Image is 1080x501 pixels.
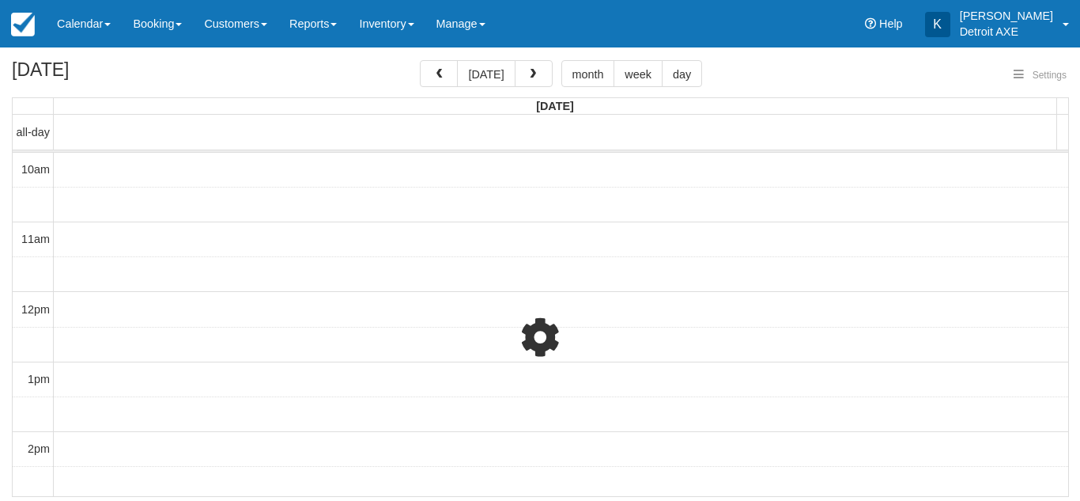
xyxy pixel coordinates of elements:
[1033,70,1067,81] span: Settings
[960,8,1053,24] p: [PERSON_NAME]
[1004,64,1076,87] button: Settings
[457,60,515,87] button: [DATE]
[865,18,876,29] i: Help
[925,12,950,37] div: K
[28,442,50,455] span: 2pm
[960,24,1053,40] p: Detroit AXE
[21,163,50,176] span: 10am
[662,60,702,87] button: day
[17,126,50,139] span: all-day
[614,60,663,87] button: week
[11,13,35,36] img: checkfront-main-nav-mini-logo.png
[21,233,50,245] span: 11am
[561,60,615,87] button: month
[12,60,212,89] h2: [DATE]
[536,100,574,112] span: [DATE]
[879,17,903,30] span: Help
[21,303,50,316] span: 12pm
[28,373,50,385] span: 1pm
